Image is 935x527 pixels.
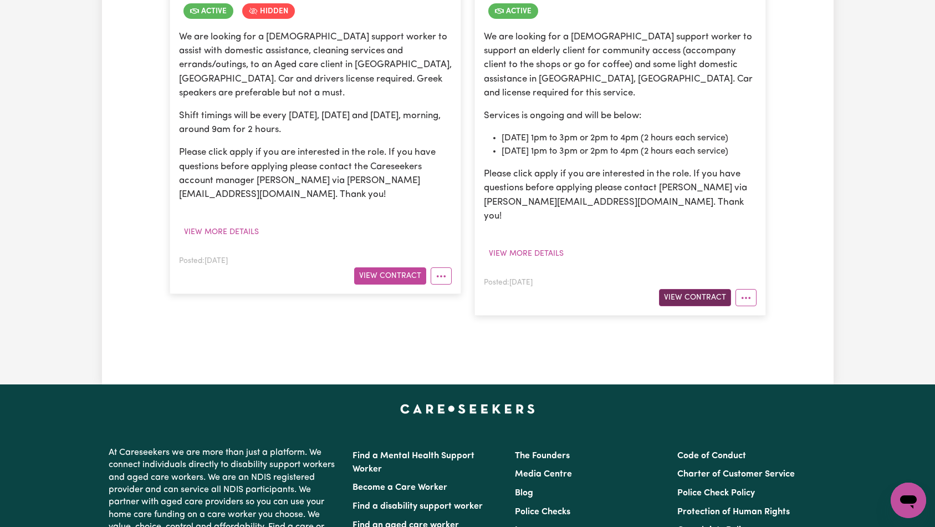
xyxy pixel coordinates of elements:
span: Job is hidden [242,3,295,19]
p: Services is ongoing and will be below: [484,109,757,123]
span: Job is active [183,3,233,19]
a: The Founders [515,452,570,460]
p: Please click apply if you are interested in the role. If you have questions before applying pleas... [179,145,452,201]
button: View Contract [354,267,426,285]
a: Police Check Policy [677,489,755,498]
a: Become a Care Worker [352,483,447,492]
button: View Contract [659,289,731,306]
a: Blog [515,489,533,498]
button: More options [735,289,757,306]
li: [DATE] 1pm to 3pm or 2pm to 4pm (2 hours each service) [502,145,757,158]
button: View more details [484,245,569,262]
a: Careseekers home page [400,404,535,413]
button: More options [431,267,452,285]
a: Protection of Human Rights [677,508,790,516]
p: Shift timings will be every [DATE], [DATE] and [DATE], morning, around 9am for 2 hours. [179,109,452,136]
a: Charter of Customer Service [677,470,795,479]
p: We are looking for a [DEMOGRAPHIC_DATA] support worker to support an elderly client for community... [484,30,757,100]
a: Media Centre [515,470,572,479]
span: Posted: [DATE] [484,279,533,286]
span: Posted: [DATE] [179,257,228,265]
button: View more details [179,224,264,241]
a: Find a disability support worker [352,502,483,511]
span: Job is active [488,3,538,19]
p: Please click apply if you are interested in the role. If you have questions before applying pleas... [484,167,757,223]
li: [DATE] 1pm to 3pm or 2pm to 4pm (2 hours each service) [502,131,757,145]
a: Find a Mental Health Support Worker [352,452,474,474]
p: We are looking for a [DEMOGRAPHIC_DATA] support worker to assist with domestic assistance, cleani... [179,30,452,100]
a: Police Checks [515,508,570,516]
iframe: Button to launch messaging window [891,483,926,518]
a: Code of Conduct [677,452,746,460]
